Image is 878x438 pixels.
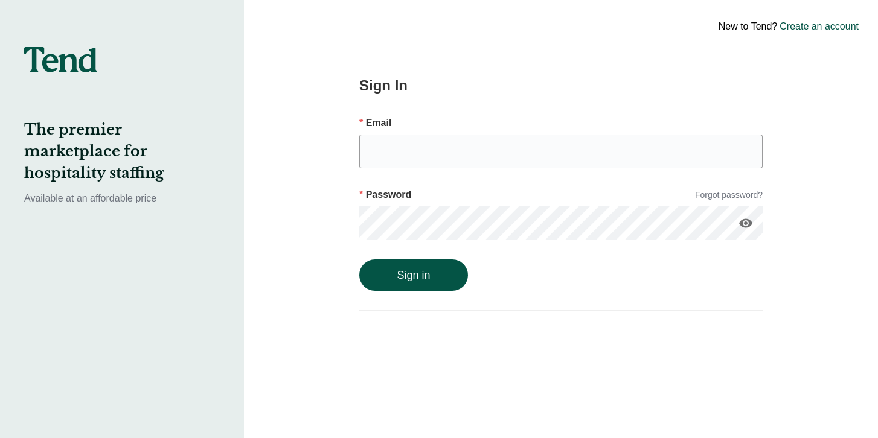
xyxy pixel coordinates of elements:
[24,191,220,206] p: Available at an affordable price
[739,216,753,230] i: visibility
[359,116,763,130] p: Email
[359,188,411,202] p: Password
[695,189,763,202] a: Forgot password?
[359,259,468,291] button: Sign in
[780,19,859,34] a: Create an account
[24,47,97,72] img: tend-logo
[359,75,763,97] h2: Sign In
[24,119,220,184] h2: The premier marketplace for hospitality staffing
